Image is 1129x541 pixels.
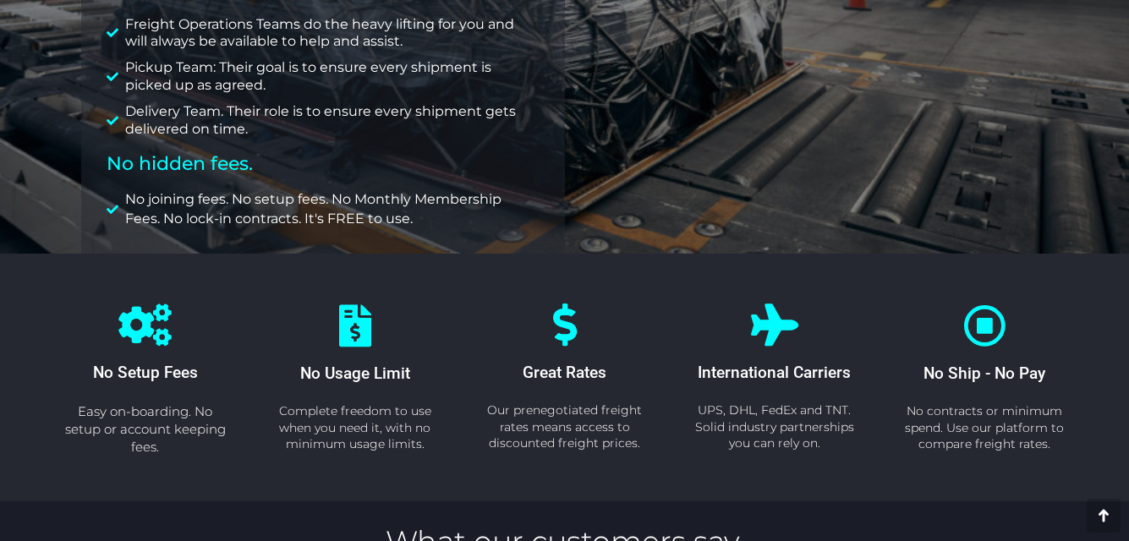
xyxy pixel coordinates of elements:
[698,363,851,382] span: International Carriers
[121,103,540,139] span: Delivery Team. Their role is to ensure every shipment gets delivered on time.
[901,403,1068,453] p: No contracts or minimum spend. Use our platform to compare freight rates.
[480,402,649,452] p: Our prenegotiated freight rates means access to discounted freight prices.
[107,155,540,173] h2: No hidden fees.
[523,363,606,382] span: Great Rates
[923,363,1045,383] span: No Ship - No Pay
[61,402,230,456] p: Easy on-boarding. No setup or account keeping fees.
[271,403,439,453] p: Complete freedom to use when you need it, with no minimum usage limits.
[121,190,540,228] span: No joining fees. No setup fees. No Monthly Membership Fees. No lock-in contracts. It's FREE to use.
[690,402,859,452] p: UPS, DHL, FedEx and TNT. Solid industry partnerships you can rely on.
[121,16,540,52] span: Freight Operations Teams do the heavy lifting for you and will always be available to help and as...
[93,363,198,382] span: No Setup Fees
[121,59,540,95] span: Pickup Team: Their goal is to ensure every shipment is picked up as agreed.
[300,363,410,383] span: No Usage Limit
